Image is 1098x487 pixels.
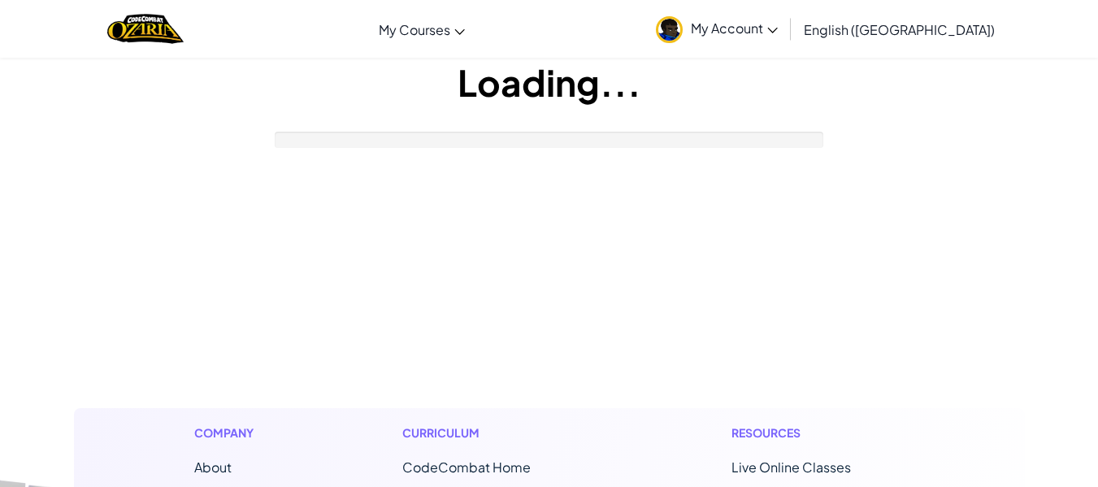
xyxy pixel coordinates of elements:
span: CodeCombat Home [402,459,531,476]
h1: Company [194,424,270,441]
h1: Resources [731,424,905,441]
a: Live Online Classes [731,459,851,476]
span: English ([GEOGRAPHIC_DATA]) [804,21,995,38]
a: About [194,459,232,476]
span: My Courses [379,21,450,38]
a: My Account [648,3,786,54]
h1: Curriculum [402,424,599,441]
a: My Courses [371,7,473,51]
span: My Account [691,20,778,37]
a: English ([GEOGRAPHIC_DATA]) [796,7,1003,51]
img: avatar [656,16,683,43]
a: Ozaria by CodeCombat logo [107,12,183,46]
img: Home [107,12,183,46]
